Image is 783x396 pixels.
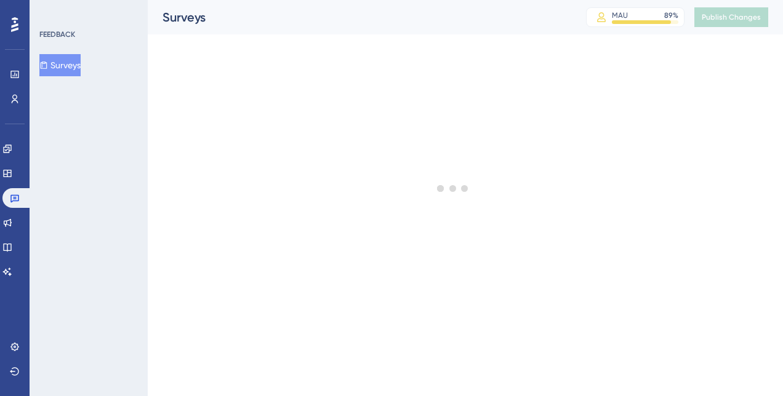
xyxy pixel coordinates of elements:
div: Surveys [163,9,555,26]
button: Surveys [39,54,81,76]
div: FEEDBACK [39,30,75,39]
div: MAU [612,10,628,20]
button: Publish Changes [694,7,768,27]
span: Publish Changes [702,12,761,22]
div: 89 % [664,10,678,20]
